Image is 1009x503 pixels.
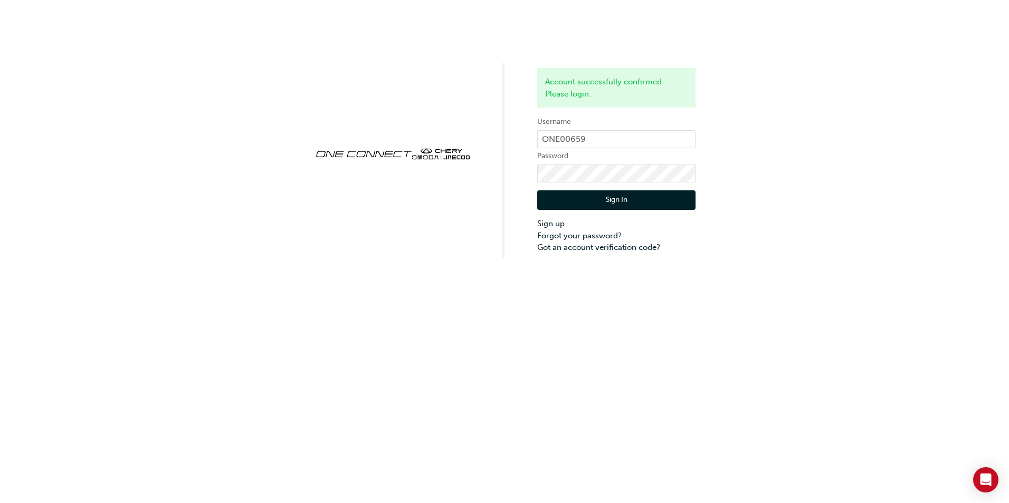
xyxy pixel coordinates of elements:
[537,241,696,254] a: Got an account verification code?
[537,190,696,210] button: Sign In
[537,150,696,162] label: Password
[973,467,998,492] div: Open Intercom Messenger
[537,130,696,148] input: Username
[537,230,696,242] a: Forgot your password?
[537,68,696,108] div: Account successfully confirmed. Please login.
[313,139,472,167] img: oneconnect
[537,115,696,128] label: Username
[537,218,696,230] a: Sign up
